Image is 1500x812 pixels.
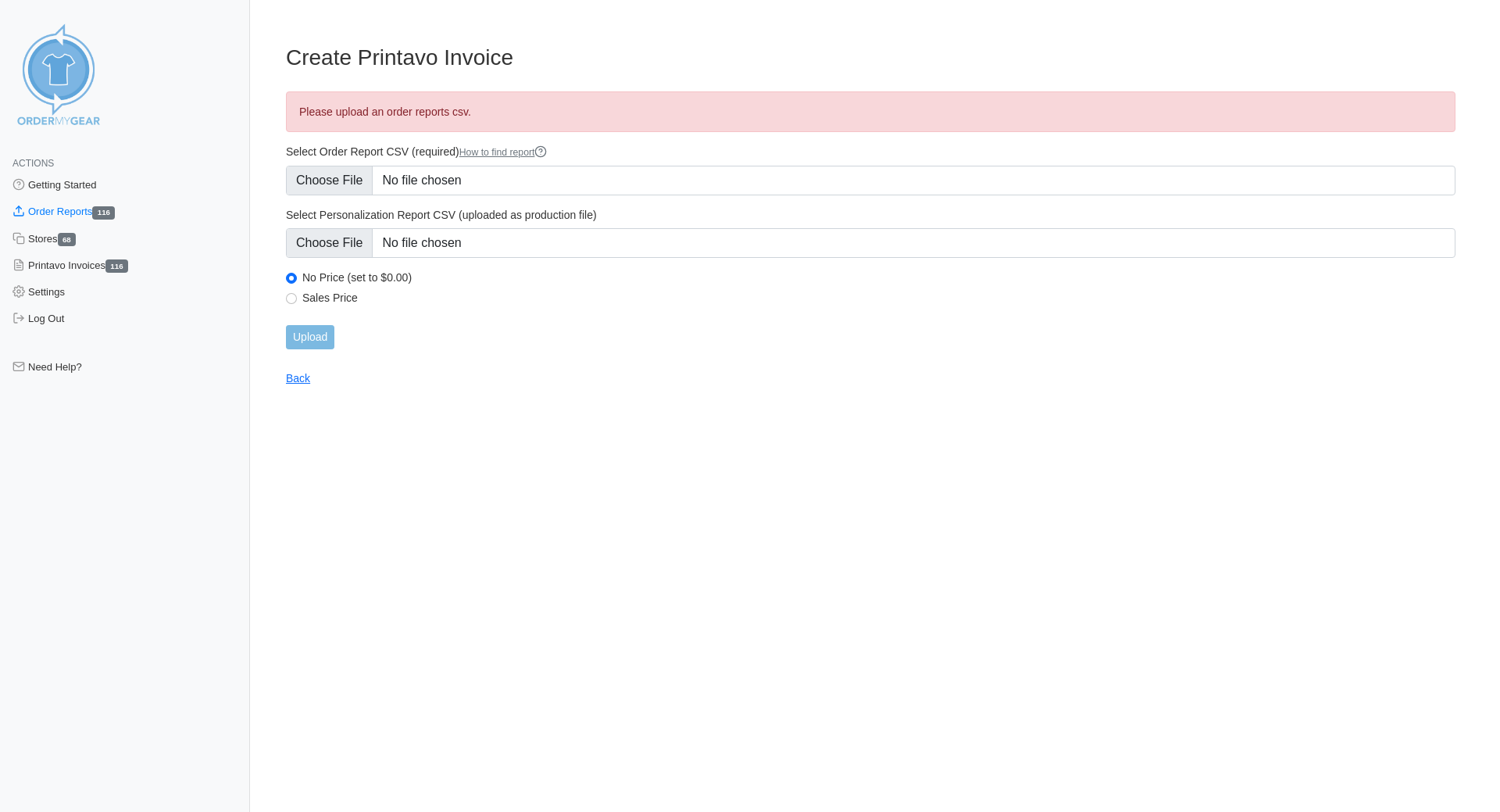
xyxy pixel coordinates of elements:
[105,259,128,273] span: 116
[302,291,1455,305] label: Sales Price
[92,206,115,220] span: 116
[58,233,77,246] span: 68
[286,145,1455,159] label: Select Order Report CSV (required)
[286,208,1455,222] label: Select Personalization Report CSV (uploaded as production file)
[459,147,548,158] a: How to find report
[302,270,1455,284] label: No Price (set to $0.00)
[286,325,334,349] input: Upload
[286,372,310,385] a: Back
[286,91,1455,132] div: Please upload an order reports csv.
[12,158,54,169] span: Actions
[286,45,1455,71] h3: Create Printavo Invoice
